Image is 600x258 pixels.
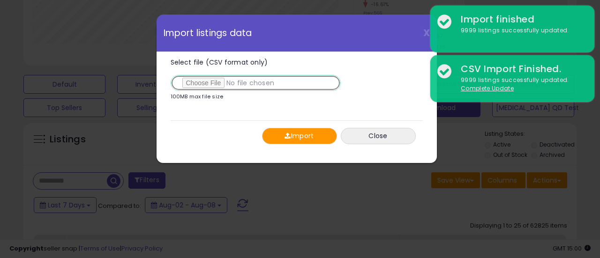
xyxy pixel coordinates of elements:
div: 9999 listings successfully updated. [454,76,587,93]
div: Import finished [454,13,587,26]
span: X [423,26,430,39]
p: 100MB max file size [171,94,224,99]
div: 9999 listings successfully updated. [454,26,587,35]
button: Close [341,128,416,144]
span: Select file (CSV format only) [171,58,268,67]
span: Import listings data [164,29,252,37]
u: Complete Update [461,84,514,92]
button: Import [262,128,337,144]
div: CSV Import Finished. [454,62,587,76]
